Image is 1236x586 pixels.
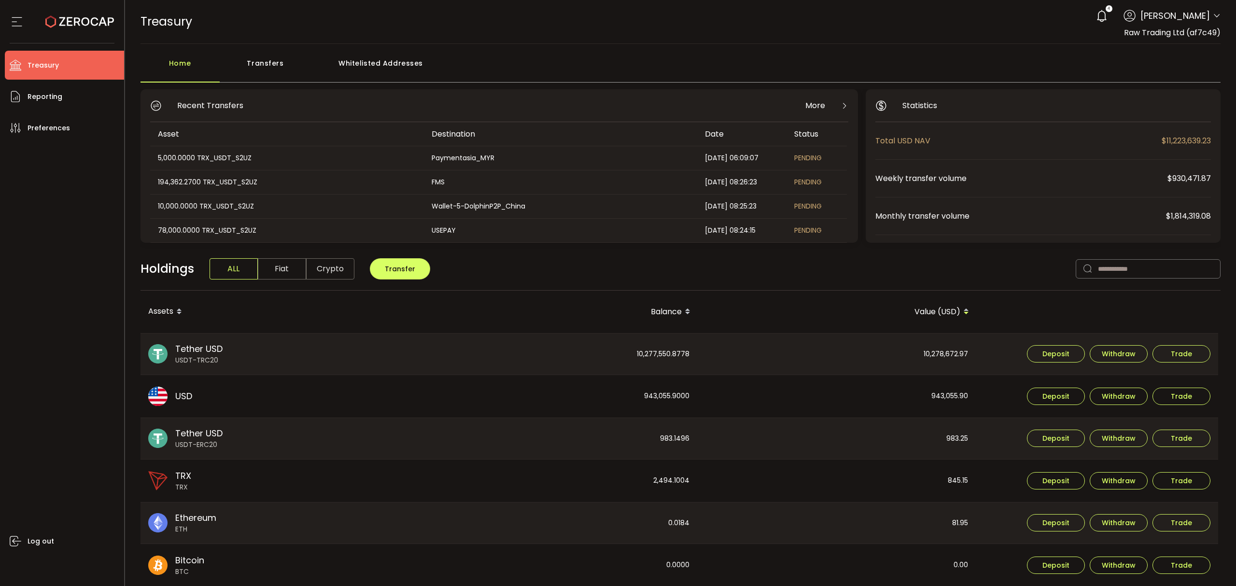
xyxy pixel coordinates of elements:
[148,471,168,490] img: trx_portfolio.png
[420,304,698,320] div: Balance
[1090,345,1148,363] button: Withdraw
[1171,519,1192,526] span: Trade
[1102,435,1136,442] span: Withdraw
[150,177,423,188] div: 194,362.2700 TRX_USDT_S2UZ
[1171,477,1192,484] span: Trade
[1152,345,1210,363] button: Trade
[1090,557,1148,574] button: Withdraw
[697,201,787,212] div: [DATE] 08:25:23
[1171,435,1192,442] span: Trade
[28,58,59,72] span: Treasury
[1042,393,1069,400] span: Deposit
[697,225,787,236] div: [DATE] 08:24:15
[1162,135,1211,147] span: $11,223,639.23
[1027,345,1085,363] button: Deposit
[1124,27,1221,38] span: Raw Trading Ltd (af7c49)
[698,304,977,320] div: Value (USD)
[1167,172,1211,184] span: $930,471.87
[698,334,976,375] div: 10,278,672.97
[1152,430,1210,447] button: Trade
[1102,393,1136,400] span: Withdraw
[1108,5,1110,12] span: 4
[258,258,306,279] span: Fiat
[424,153,696,164] div: Paymentasia_MYR
[424,201,696,212] div: Wallet-5-DolphinP2P_China
[1102,519,1136,526] span: Withdraw
[175,469,191,482] span: TRX
[1042,477,1069,484] span: Deposit
[1090,514,1148,531] button: Withdraw
[311,54,450,83] div: Whitelisted Addresses
[1027,472,1085,489] button: Deposit
[175,482,191,492] span: TRX
[1171,562,1192,569] span: Trade
[697,153,787,164] div: [DATE] 06:09:07
[698,375,976,418] div: 943,055.90
[175,355,223,365] span: USDT-TRC20
[175,440,223,450] span: USDT-ERC20
[1102,562,1136,569] span: Withdraw
[698,502,976,544] div: 81.95
[1102,350,1136,357] span: Withdraw
[698,418,976,460] div: 983.25
[1171,350,1192,357] span: Trade
[175,554,204,567] span: Bitcoin
[175,427,223,440] span: Tether USD
[420,334,697,375] div: 10,277,550.8778
[1027,388,1085,405] button: Deposit
[805,99,825,112] span: More
[1027,514,1085,531] button: Deposit
[175,511,216,524] span: Ethereum
[1171,393,1192,400] span: Trade
[698,460,976,502] div: 845.15
[150,153,423,164] div: 5,000.0000 TRX_USDT_S2UZ
[875,172,1167,184] span: Weekly transfer volume
[175,390,192,403] span: USD
[424,225,696,236] div: USEPAY
[150,225,423,236] div: 78,000.0000 TRX_USDT_S2UZ
[148,387,168,406] img: usd_portfolio.svg
[1027,430,1085,447] button: Deposit
[1090,472,1148,489] button: Withdraw
[306,258,354,279] span: Crypto
[697,128,787,140] div: Date
[1152,557,1210,574] button: Trade
[697,177,787,188] div: [DATE] 08:26:23
[794,225,822,235] span: PENDING
[1102,477,1136,484] span: Withdraw
[148,429,168,448] img: usdt_portfolio.svg
[1140,9,1210,22] span: [PERSON_NAME]
[140,260,194,278] span: Holdings
[1042,519,1069,526] span: Deposit
[150,201,423,212] div: 10,000.0000 TRX_USDT_S2UZ
[1188,540,1236,586] iframe: Chat Widget
[1042,562,1069,569] span: Deposit
[140,54,220,83] div: Home
[902,99,937,112] span: Statistics
[370,258,430,279] button: Transfer
[1027,557,1085,574] button: Deposit
[875,135,1162,147] span: Total USD NAV
[787,128,847,140] div: Status
[1152,514,1210,531] button: Trade
[140,304,420,320] div: Assets
[28,121,70,135] span: Preferences
[794,153,822,163] span: PENDING
[385,264,415,274] span: Transfer
[175,524,216,534] span: ETH
[1166,210,1211,222] span: $1,814,319.08
[424,128,697,140] div: Destination
[1042,350,1069,357] span: Deposit
[420,375,697,418] div: 943,055.9000
[794,177,822,187] span: PENDING
[150,128,424,140] div: Asset
[420,460,697,502] div: 2,494.1004
[148,556,168,575] img: btc_portfolio.svg
[1152,388,1210,405] button: Trade
[420,418,697,460] div: 983.1496
[875,210,1166,222] span: Monthly transfer volume
[210,258,258,279] span: ALL
[28,534,54,548] span: Log out
[424,177,696,188] div: FMS
[420,502,697,544] div: 0.0184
